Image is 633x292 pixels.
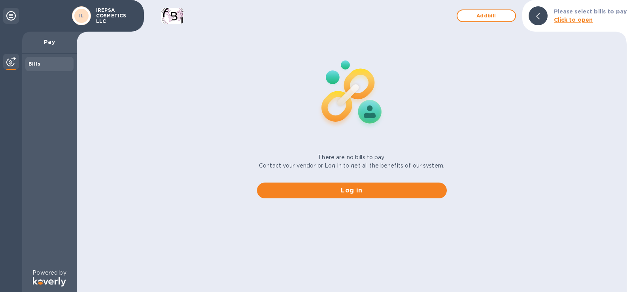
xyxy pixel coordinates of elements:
[33,277,66,286] img: Logo
[554,17,593,23] b: Click to open
[28,38,70,46] p: Pay
[554,8,627,15] b: Please select bills to pay
[464,11,509,21] span: Add bill
[259,153,444,170] p: There are no bills to pay. Contact your vendor or Log in to get all the benefits of our system.
[79,13,84,19] b: IL
[96,8,136,24] p: IREPSA COSMETICS LLC
[28,61,40,67] b: Bills
[32,269,66,277] p: Powered by
[257,183,447,198] button: Log in
[457,9,516,22] button: Addbill
[263,186,440,195] span: Log in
